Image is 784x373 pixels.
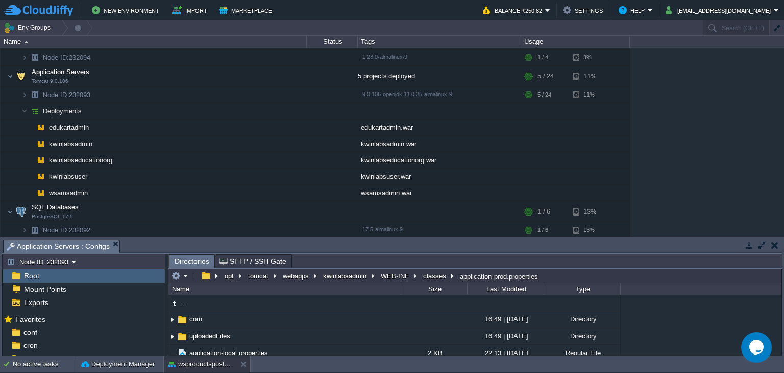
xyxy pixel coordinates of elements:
span: kwinlabsadmin [48,139,94,148]
a: kwinlabseducationorg [48,156,114,165]
button: Help [619,4,648,16]
img: AMDAwAAAACH5BAEAAAAALAAAAAABAAEAAAICRAEAOw== [7,201,13,222]
button: classes [422,271,449,281]
img: AMDAwAAAACH5BAEAAAAALAAAAAABAAEAAAICRAEAOw== [28,136,34,152]
div: 16:49 | [DATE] [467,311,544,327]
span: Tomcat 9.0.106 [32,78,68,84]
div: wsamsadmin.war [358,185,521,201]
button: tomcat [247,271,271,281]
span: PostgreSQL 17.5 [32,214,73,220]
span: Node ID: [43,226,69,234]
img: AMDAwAAAACH5BAEAAAAALAAAAAABAAEAAAICRAEAOw== [168,345,177,361]
span: Node ID: [43,91,69,99]
a: uploadedFiles [188,332,232,340]
div: 1 / 6 [537,222,548,238]
img: AMDAwAAAACH5BAEAAAAALAAAAAABAAEAAAICRAEAOw== [28,87,42,103]
a: Mount Points [22,285,68,294]
div: 5 projects deployed [358,66,521,86]
span: Directories [175,255,209,268]
div: Directory [544,328,620,344]
div: Tags [358,36,521,48]
div: Regular File [544,345,620,361]
div: No active tasks [13,356,77,372]
img: AMDAwAAAACH5BAEAAAAALAAAAAABAAEAAAICRAEAOw== [34,169,48,184]
div: 1 / 4 [537,50,548,65]
a: conf [21,328,39,337]
button: webapps [281,271,311,281]
button: New Environment [92,4,162,16]
a: .. [180,298,187,307]
img: AMDAwAAAACH5BAEAAAAALAAAAAABAAEAAAICRAEAOw== [168,312,177,328]
span: 1.28.0-almalinux-9 [362,54,407,60]
div: Name [1,36,306,48]
div: Type [545,283,620,295]
button: Env Groups [4,20,54,35]
a: Favorites [13,315,47,323]
button: Balance ₹250.82 [483,4,545,16]
div: Usage [522,36,629,48]
button: kwinlabsadmin [322,271,369,281]
img: AMDAwAAAACH5BAEAAAAALAAAAAABAAEAAAICRAEAOw== [28,50,42,65]
div: 2 KB [401,345,467,361]
button: wsproductspostgre [168,359,232,369]
a: application-local.properties [188,348,269,357]
img: AMDAwAAAACH5BAEAAAAALAAAAAABAAEAAAICRAEAOw== [28,103,42,119]
img: AMDAwAAAACH5BAEAAAAALAAAAAABAAEAAAICRAEAOw== [21,222,28,238]
a: Root [22,271,41,281]
img: AMDAwAAAACH5BAEAAAAALAAAAAABAAEAAAICRAEAOw== [21,50,28,65]
div: 13% [573,201,606,222]
a: Deployments [42,107,83,115]
a: Exports [22,298,50,307]
span: 17.5-almalinux-9 [362,226,403,232]
div: edukartadmin.war [358,120,521,135]
span: 9.0.106-openjdk-11.0.25-almalinux-9 [362,91,452,97]
a: kwinlabsuser [48,172,89,181]
a: Node ID:232092 [42,226,92,235]
div: Name [169,283,401,295]
div: kwinlabsadmin.war [358,136,521,152]
button: WEB-INF [379,271,411,281]
button: Marketplace [219,4,275,16]
div: 1 / 6 [537,201,550,222]
a: com [188,315,204,323]
div: kwinlabsuser.war [358,169,521,184]
a: Node ID:232094 [42,53,92,62]
img: AMDAwAAAACH5BAEAAAAALAAAAAABAAEAAAICRAEAOw== [28,169,34,184]
span: SQL Databases [31,203,80,212]
img: CloudJiffy [4,4,73,17]
img: AMDAwAAAACH5BAEAAAAALAAAAAABAAEAAAICRAEAOw== [177,314,188,325]
a: hooks [21,354,44,363]
a: Node ID:232093 [42,90,92,99]
span: 232093 [42,90,92,99]
img: AMDAwAAAACH5BAEAAAAALAAAAAABAAEAAAICRAEAOw== [34,120,48,135]
img: AMDAwAAAACH5BAEAAAAALAAAAAABAAEAAAICRAEAOw== [21,103,28,119]
img: AMDAwAAAACH5BAEAAAAALAAAAAABAAEAAAICRAEAOw== [28,152,34,168]
button: Deployment Manager [81,359,155,369]
img: AMDAwAAAACH5BAEAAAAALAAAAAABAAEAAAICRAEAOw== [21,87,28,103]
div: 22:13 | [DATE] [467,345,544,361]
a: cron [21,341,39,350]
img: AMDAwAAAACH5BAEAAAAALAAAAAABAAEAAAICRAEAOw== [28,120,34,135]
span: Node ID: [43,54,69,61]
img: AMDAwAAAACH5BAEAAAAALAAAAAABAAEAAAICRAEAOw== [14,66,28,86]
div: 5 / 24 [537,66,554,86]
img: AMDAwAAAACH5BAEAAAAALAAAAAABAAEAAAICRAEAOw== [7,66,13,86]
div: 11% [573,87,606,103]
img: AMDAwAAAACH5BAEAAAAALAAAAAABAAEAAAICRAEAOw== [14,201,28,222]
div: Status [307,36,357,48]
iframe: chat widget [741,332,774,363]
img: AMDAwAAAACH5BAEAAAAALAAAAAABAAEAAAICRAEAOw== [28,185,34,201]
img: AMDAwAAAACH5BAEAAAAALAAAAAABAAEAAAICRAEAOw== [177,331,188,342]
a: edukartadmin [48,123,90,132]
img: AMDAwAAAACH5BAEAAAAALAAAAAABAAEAAAICRAEAOw== [168,329,177,344]
div: 5 / 24 [537,87,551,103]
div: Directory [544,311,620,327]
div: application-prod.properties [457,272,537,281]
